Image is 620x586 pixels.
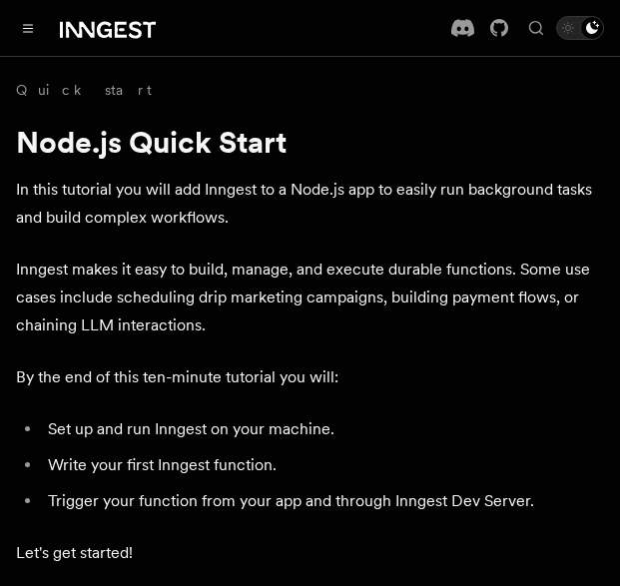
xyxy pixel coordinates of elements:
p: Inngest makes it easy to build, manage, and execute durable functions. Some use cases include sch... [16,256,604,339]
li: Trigger your function from your app and through Inngest Dev Server. [42,487,604,515]
button: Find something... [524,16,548,40]
button: Toggle dark mode [556,16,604,40]
p: Let's get started! [16,539,604,567]
p: By the end of this ten-minute tutorial you will: [16,363,604,391]
li: Write your first Inngest function. [42,451,604,479]
h1: Node.js Quick Start [16,124,604,160]
li: Set up and run Inngest on your machine. [42,415,604,443]
a: Quick start [16,80,152,100]
button: Toggle navigation [16,16,40,40]
p: In this tutorial you will add Inngest to a Node.js app to easily run background tasks and build c... [16,176,604,232]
